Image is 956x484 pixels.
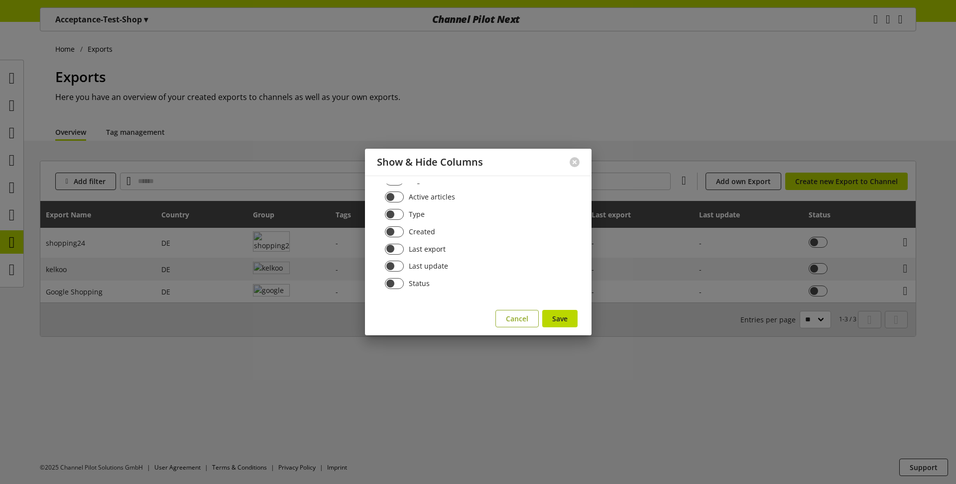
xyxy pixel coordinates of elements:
span: Cancel [506,313,528,324]
button: Save [542,310,578,327]
span: Last update [404,261,448,271]
span: Last export [404,244,446,254]
button: Cancel [495,310,539,327]
span: Created [404,226,435,237]
h2: Show & Hide Columns [377,157,483,168]
span: Save [552,313,568,324]
span: Active articles [404,192,455,202]
span: Status [404,278,430,289]
span: Type [404,209,425,219]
